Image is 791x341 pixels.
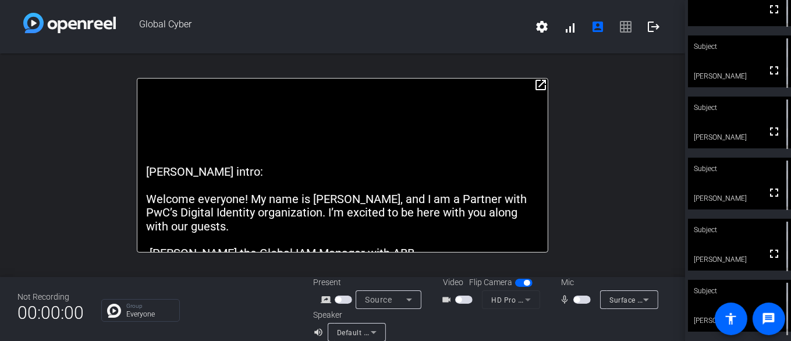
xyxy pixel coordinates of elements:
[146,247,538,260] p: -[PERSON_NAME] the Global IAM Manager with ABB
[688,280,791,302] div: Subject
[534,78,548,92] mat-icon: open_in_new
[146,193,538,233] p: Welcome everyone! My name is [PERSON_NAME], and I am a Partner with PwC’s Digital Identity organi...
[313,276,430,289] div: Present
[313,325,327,339] mat-icon: volume_up
[688,158,791,180] div: Subject
[767,186,781,200] mat-icon: fullscreen
[724,312,738,326] mat-icon: accessibility
[767,125,781,138] mat-icon: fullscreen
[549,276,666,289] div: Mic
[556,13,584,41] button: signal_cellular_alt
[591,20,605,34] mat-icon: account_box
[126,303,173,309] p: Group
[688,35,791,58] div: Subject
[559,293,573,307] mat-icon: mic_none
[321,293,335,307] mat-icon: screen_share_outline
[17,291,84,303] div: Not Recording
[767,247,781,261] mat-icon: fullscreen
[443,276,463,289] span: Video
[313,309,383,321] div: Speaker
[116,13,528,41] span: Global Cyber
[23,13,116,33] img: white-gradient.svg
[647,20,661,34] mat-icon: logout
[762,312,776,326] mat-icon: message
[535,20,549,34] mat-icon: settings
[469,276,512,289] span: Flip Camera
[688,97,791,119] div: Subject
[17,299,84,327] span: 00:00:00
[337,328,574,337] span: Default - Surface Omnisonic Speakers (Surface High Definition Audio)
[126,311,173,318] p: Everyone
[146,165,538,179] p: [PERSON_NAME] intro:
[767,63,781,77] mat-icon: fullscreen
[107,304,121,318] img: Chat Icon
[441,293,455,307] mat-icon: videocam_outline
[688,219,791,241] div: Subject
[767,2,781,16] mat-icon: fullscreen
[365,295,392,304] span: Source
